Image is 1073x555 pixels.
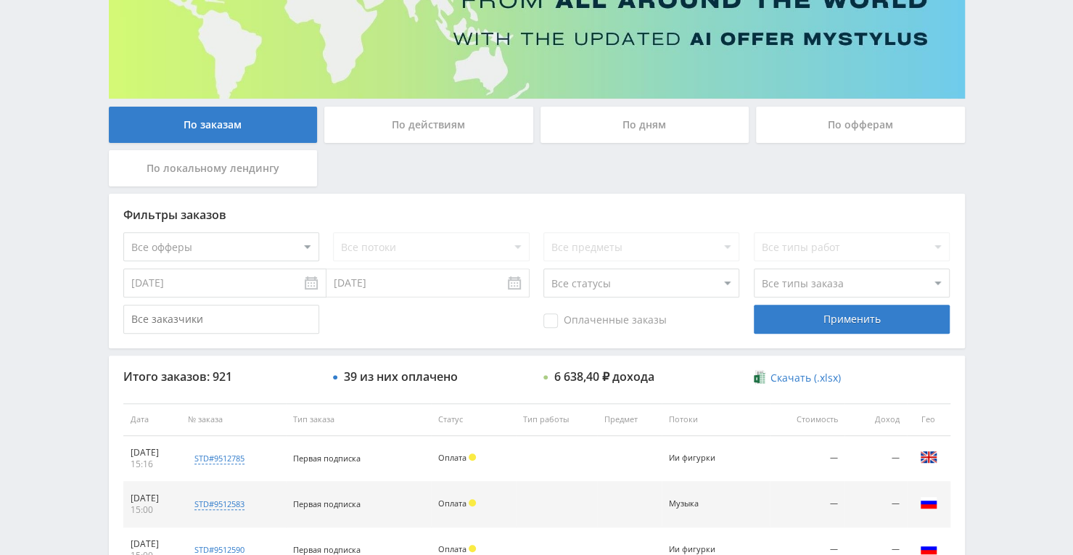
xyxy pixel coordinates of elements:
th: Дата [123,403,181,436]
div: std#9512785 [194,453,244,464]
td: — [770,436,845,482]
div: [DATE] [131,447,174,459]
div: Применить [754,305,950,334]
th: Гео [907,403,950,436]
span: Оплата [438,498,466,509]
div: По дням [540,107,749,143]
th: № заказа [181,403,285,436]
div: 15:00 [131,504,174,516]
th: Предмет [597,403,662,436]
th: Тип работы [516,403,597,436]
span: Холд [469,499,476,506]
div: Фильтры заказов [123,208,950,221]
td: — [770,482,845,527]
span: Оплата [438,452,466,463]
span: Холд [469,545,476,552]
div: Музыка [669,499,734,509]
th: Статус [431,403,516,436]
span: Скачать (.xlsx) [770,372,841,384]
span: Холд [469,453,476,461]
span: Оплата [438,543,466,554]
th: Тип заказа [286,403,431,436]
th: Доход [844,403,906,436]
div: [DATE] [131,538,174,550]
div: [DATE] [131,493,174,504]
div: Ии фигурки [669,545,734,554]
img: xlsx [754,370,766,385]
img: gbr.png [920,448,937,466]
span: Первая подписка [293,453,361,464]
input: Все заказчики [123,305,319,334]
span: Первая подписка [293,544,361,555]
th: Потоки [662,403,769,436]
div: 6 638,40 ₽ дохода [554,370,654,383]
div: 39 из них оплачено [344,370,458,383]
span: Первая подписка [293,498,361,509]
div: std#9512583 [194,498,244,510]
a: Скачать (.xlsx) [754,371,841,385]
div: По действиям [324,107,533,143]
div: По локальному лендингу [109,150,318,186]
img: rus.png [920,494,937,511]
span: Оплаченные заказы [543,313,667,328]
td: — [844,482,906,527]
div: Итого заказов: 921 [123,370,319,383]
div: Ии фигурки [669,453,734,463]
th: Стоимость [770,403,845,436]
div: По заказам [109,107,318,143]
div: По офферам [756,107,965,143]
td: — [844,436,906,482]
div: 15:16 [131,459,174,470]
